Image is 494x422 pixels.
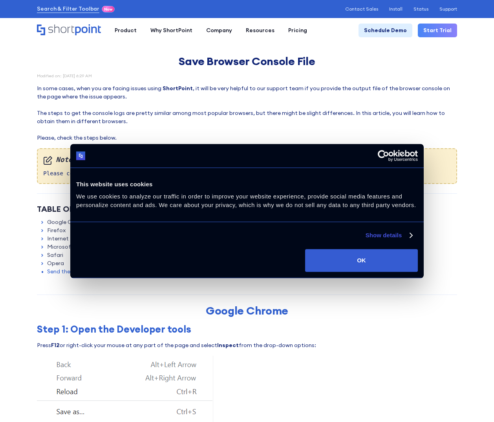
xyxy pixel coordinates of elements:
a: Support [439,6,457,12]
div: Company [206,26,232,35]
a: Contact Sales [345,6,378,12]
a: Status [413,6,428,12]
div: Resources [246,26,274,35]
a: Schedule Demo [359,24,412,37]
a: Google Chrome [47,218,89,226]
p: In some cases, when you are facing issues using , it will be very helpful to our support team if ... [37,84,457,142]
h2: Google Chrome [100,304,394,317]
a: Start Trial [418,24,457,37]
div: Modified on: [DATE] 6:29 AM [37,74,457,78]
a: Send the saved file to our Support Team [47,267,153,276]
h1: Save Browser Console File [100,55,394,67]
a: Show details [366,231,412,240]
a: Usercentrics Cookiebot - opens in a new window [349,150,418,162]
a: Internet Explorer [47,235,91,243]
img: logo [76,151,85,160]
a: Search & Filter Toolbar [37,5,99,13]
h3: Step 1: Open the Developer tools [37,324,457,335]
span: We use cookies to analyze our traffic in order to improve your website experience, provide social... [76,193,416,209]
div: Table of Contents [37,203,457,215]
a: ShortPoint [163,85,193,92]
a: Product [108,24,144,37]
a: Install [389,6,403,12]
a: Pricing [282,24,314,37]
a: Opera [47,259,64,267]
a: Resources [239,24,282,37]
button: OK [305,249,418,272]
a: Microsoft Edge [47,243,88,251]
div: This website uses cookies [76,180,418,189]
div: Why ShortPoint [150,26,192,35]
div: Product [115,26,137,35]
strong: Inspect [217,342,239,349]
a: Safari [47,251,63,259]
div: Pricing [288,26,307,35]
a: Why ShortPoint [144,24,199,37]
a: Home [37,24,101,36]
a: Firefox [47,226,66,235]
iframe: Chat Widget [455,384,494,422]
p: Press or right-click your mouse at any part of the page and select from the drop-down options: [37,341,457,349]
strong: F12 [51,342,60,349]
a: Company [199,24,239,37]
div: Please collect the console file on the page where the issue is happening, after the page is fully... [37,148,457,184]
em: Note: [43,155,450,165]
